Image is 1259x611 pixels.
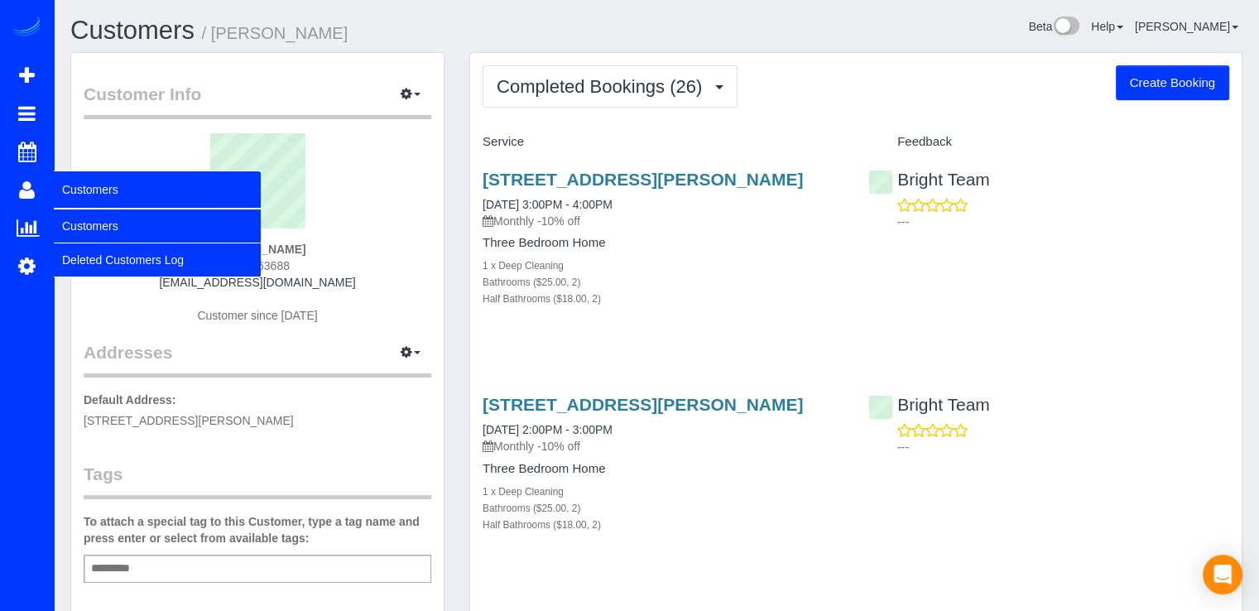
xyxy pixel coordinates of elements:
[483,135,843,149] h4: Service
[70,16,195,45] a: Customers
[483,423,613,436] a: [DATE] 2:00PM - 3:00PM
[483,503,580,514] small: Bathrooms ($25.00, 2)
[868,170,990,189] a: Bright Team
[483,395,803,414] a: [STREET_ADDRESS][PERSON_NAME]
[1116,65,1229,100] button: Create Booking
[1091,20,1123,33] a: Help
[1052,17,1079,38] img: New interface
[202,24,348,42] small: / [PERSON_NAME]
[483,65,738,108] button: Completed Bookings (26)
[54,243,261,277] a: Deleted Customers Log
[84,462,431,499] legend: Tags
[225,259,290,272] span: 2014563688
[897,214,1229,230] p: ---
[54,209,261,277] ul: Customers
[483,519,601,531] small: Half Bathrooms ($18.00, 2)
[483,462,843,476] h4: Three Bedroom Home
[483,486,564,498] small: 1 x Deep Cleaning
[54,171,261,209] span: Customers
[868,135,1229,149] h4: Feedback
[868,395,990,414] a: Bright Team
[497,76,710,97] span: Completed Bookings (26)
[84,414,294,427] span: [STREET_ADDRESS][PERSON_NAME]
[84,392,176,408] label: Default Address:
[483,293,601,305] small: Half Bathrooms ($18.00, 2)
[483,213,843,229] p: Monthly -10% off
[54,209,261,243] a: Customers
[897,439,1229,455] p: ---
[1135,20,1238,33] a: [PERSON_NAME]
[197,309,317,322] span: Customer since [DATE]
[1203,555,1242,594] div: Open Intercom Messenger
[84,82,431,119] legend: Customer Info
[483,438,843,455] p: Monthly -10% off
[84,513,431,546] label: To attach a special tag to this Customer, type a tag name and press enter or select from availabl...
[483,236,843,250] h4: Three Bedroom Home
[1028,20,1079,33] a: Beta
[483,198,613,211] a: [DATE] 3:00PM - 4:00PM
[10,17,43,40] img: Automaid Logo
[483,170,803,189] a: [STREET_ADDRESS][PERSON_NAME]
[483,260,564,272] small: 1 x Deep Cleaning
[159,276,355,289] a: [EMAIL_ADDRESS][DOMAIN_NAME]
[483,277,580,288] small: Bathrooms ($25.00, 2)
